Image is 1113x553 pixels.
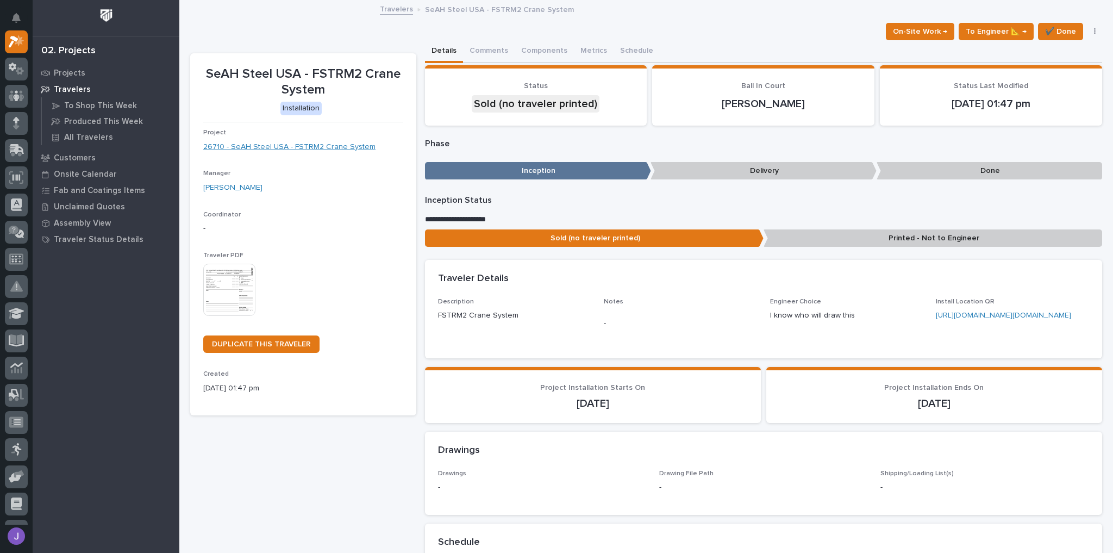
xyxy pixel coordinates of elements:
[42,129,179,145] a: All Travelers
[1038,23,1083,40] button: ✔️ Done
[42,114,179,129] a: Produced This Week
[665,97,861,110] p: [PERSON_NAME]
[425,229,764,247] p: Sold (no traveler printed)
[203,223,403,234] p: -
[770,299,821,305] span: Engineer Choice
[54,235,143,245] p: Traveler Status Details
[41,45,96,57] div: 02. Projects
[54,186,145,196] p: Fab and Coatings Items
[54,69,85,78] p: Projects
[966,25,1027,38] span: To Engineer 📐 →
[880,470,954,477] span: Shipping/Loading List(s)
[64,101,137,111] p: To Shop This Week
[42,98,179,113] a: To Shop This Week
[659,482,661,493] p: -
[33,182,179,198] a: Fab and Coatings Items
[33,65,179,81] a: Projects
[604,318,757,329] p: -
[54,170,117,179] p: Onsite Calendar
[54,219,111,228] p: Assembly View
[574,40,614,63] button: Metrics
[893,97,1089,110] p: [DATE] 01:47 pm
[33,231,179,247] a: Traveler Status Details
[203,141,376,153] a: 26710 - SeAH Steel USA - FSTRM2 Crane System
[659,470,714,477] span: Drawing File Path
[33,215,179,231] a: Assembly View
[203,182,262,194] a: [PERSON_NAME]
[524,82,548,90] span: Status
[959,23,1034,40] button: To Engineer 📐 →
[604,299,623,305] span: Notes
[54,202,125,212] p: Unclaimed Quotes
[5,7,28,29] button: Notifications
[438,299,474,305] span: Description
[472,95,599,113] div: Sold (no traveler printed)
[886,23,954,40] button: On-Site Work →
[203,170,230,177] span: Manager
[96,5,116,26] img: Workspace Logo
[651,162,877,180] p: Delivery
[64,117,143,127] p: Produced This Week
[954,82,1028,90] span: Status Last Modified
[893,25,947,38] span: On-Site Work →
[203,371,229,377] span: Created
[203,129,226,136] span: Project
[380,2,413,15] a: Travelers
[203,212,241,218] span: Coordinator
[33,166,179,182] a: Onsite Calendar
[614,40,660,63] button: Schedule
[764,229,1102,247] p: Printed - Not to Engineer
[203,252,243,259] span: Traveler PDF
[877,162,1103,180] p: Done
[438,397,748,410] p: [DATE]
[1045,25,1076,38] span: ✔️ Done
[438,273,509,285] h2: Traveler Details
[438,482,646,493] p: -
[438,445,480,457] h2: Drawings
[741,82,785,90] span: Ball In Court
[438,537,480,549] h2: Schedule
[212,340,311,348] span: DUPLICATE THIS TRAVELER
[54,153,96,163] p: Customers
[203,383,403,394] p: [DATE] 01:47 pm
[33,81,179,97] a: Travelers
[463,40,515,63] button: Comments
[425,3,574,15] p: SeAH Steel USA - FSTRM2 Crane System
[280,102,322,115] div: Installation
[14,13,28,30] div: Notifications
[203,66,403,98] p: SeAH Steel USA - FSTRM2 Crane System
[770,310,923,321] p: I know who will draw this
[880,482,1089,493] p: -
[33,198,179,215] a: Unclaimed Quotes
[936,312,1071,319] a: [URL][DOMAIN_NAME][DOMAIN_NAME]
[884,384,984,392] span: Project Installation Ends On
[425,195,1103,206] p: Inception Status
[438,470,466,477] span: Drawings
[540,384,645,392] span: Project Installation Starts On
[515,40,574,63] button: Components
[425,139,1103,149] p: Phase
[203,335,320,353] a: DUPLICATE THIS TRAVELER
[33,150,179,166] a: Customers
[438,310,591,321] p: FSTRM2 Crane System
[936,299,995,305] span: Install Location QR
[425,40,463,63] button: Details
[425,162,651,180] p: Inception
[5,525,28,548] button: users-avatar
[779,397,1089,410] p: [DATE]
[64,133,113,142] p: All Travelers
[54,85,91,95] p: Travelers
